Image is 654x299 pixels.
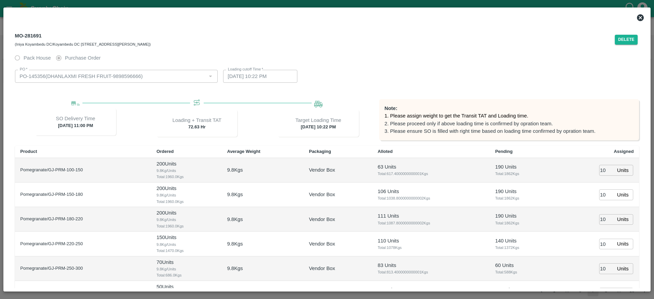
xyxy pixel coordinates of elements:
[65,54,101,62] span: Purchase Order
[378,149,393,154] b: Alloted
[156,283,216,290] p: 50 Units
[495,262,549,269] p: 60 Units
[156,199,216,205] span: Total: 1960.0 Kgs
[617,167,629,174] p: Units
[172,116,221,124] p: Loading + Transit TAT
[617,191,629,199] p: Units
[495,212,549,220] p: 190 Units
[309,216,335,223] p: Vendor Box
[378,262,484,269] p: 83 Units
[156,217,216,223] span: 9.8 Kg/Units
[156,223,216,229] span: Total: 1960.0 Kgs
[295,116,341,124] p: Target Loading Time
[495,286,549,294] p: 40 Units
[599,214,614,225] input: 0
[156,160,216,168] p: 200 Units
[156,174,216,180] span: Total: 1960.0 Kgs
[309,166,335,174] p: Vendor Box
[385,106,398,111] b: Note:
[20,149,37,154] b: Product
[378,195,484,201] span: Total: 1038.8000000000002 Kgs
[314,99,323,107] img: Loading
[156,234,216,241] p: 150 Units
[15,40,151,48] div: (Iniya Koyambedu DC/Koyambedu DC [STREET_ADDRESS][PERSON_NAME])
[227,240,243,248] p: 9.8 Kgs
[156,192,216,198] span: 9.8 Kg/Units
[17,72,204,81] input: Select PO
[378,171,484,177] span: Total: 617.4000000000001 Kgs
[156,149,174,154] b: Ordered
[156,168,216,174] span: 9.8 Kg/Units
[599,239,614,249] input: 0
[56,115,95,122] p: SO Delivery Time
[223,70,293,83] input: Choose date, selected date is Mar 9, 2025
[15,31,151,48] div: MO-281691
[378,212,484,220] p: 111 Units
[156,272,216,278] span: Total: 686.0 Kgs
[227,191,243,198] p: 9.8 Kgs
[599,189,614,200] input: 0
[309,191,335,198] p: Vendor Box
[15,207,151,232] td: Pomegranate / GJ-PRM-180-220
[15,183,151,207] td: Pomegranate / GJ-PRM-150-180
[385,120,634,127] p: 2. Please proceed only if above loading time is confirmed by opration team.
[227,265,243,272] p: 9.8 Kgs
[495,188,549,195] p: 190 Units
[227,216,243,223] p: 9.8 Kgs
[309,265,335,272] p: Vendor Box
[309,149,331,154] b: Packaging
[495,237,549,245] p: 140 Units
[378,220,484,226] span: Total: 1087.8000000000002 Kgs
[495,163,549,171] p: 190 Units
[495,195,549,201] span: Total: 1862 Kgs
[35,108,116,136] div: [DATE] 11:00 PM
[378,245,484,251] span: Total: 1078 Kgs
[193,99,201,108] img: Transit
[615,35,638,45] button: Delete
[599,263,614,274] input: 0
[227,166,243,174] p: 9.8 Kgs
[378,188,484,195] p: 106 Units
[156,258,216,266] p: 70 Units
[156,110,237,137] div: 72.63 Hr
[495,149,513,154] b: Pending
[15,158,151,183] td: Pomegranate / GJ-PRM-100-150
[385,112,634,120] p: 1. Please assign weight to get the Transit TAT and Loading time.
[227,149,261,154] b: Average Weight
[228,67,263,72] label: Loading cutoff Time
[599,165,614,175] input: 0
[617,240,629,248] p: Units
[156,266,216,272] span: 9.8 Kg/Units
[309,240,335,248] p: Vendor Box
[278,110,359,137] div: [DATE] 10:22 PM
[617,216,629,223] p: Units
[156,185,216,192] p: 200 Units
[495,245,549,251] span: Total: 1372 Kgs
[71,101,80,106] img: Delivery
[495,171,549,177] span: Total: 1862 Kgs
[385,127,634,135] p: 3. Please ensure SO is filled with right time based on loading time confirmed by opration team.
[614,149,634,154] b: Assigned
[495,220,549,226] span: Total: 1862 Kgs
[495,269,549,275] span: Total: 588 Kgs
[20,67,28,72] label: PO
[378,269,484,275] span: Total: 813.4000000000001 Kgs
[378,286,484,294] p: 69 Units
[599,288,614,298] input: 0
[156,209,216,217] p: 200 Units
[156,241,216,248] span: 9.8 Kg/Units
[24,54,51,62] span: Pack House
[156,248,216,254] span: Total: 1470.0 Kgs
[15,256,151,281] td: Pomegranate / GJ-PRM-250-300
[15,232,151,256] td: Pomegranate / GJ-PRM-220-250
[378,163,484,171] p: 63 Units
[617,265,629,272] p: Units
[378,237,484,245] p: 110 Units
